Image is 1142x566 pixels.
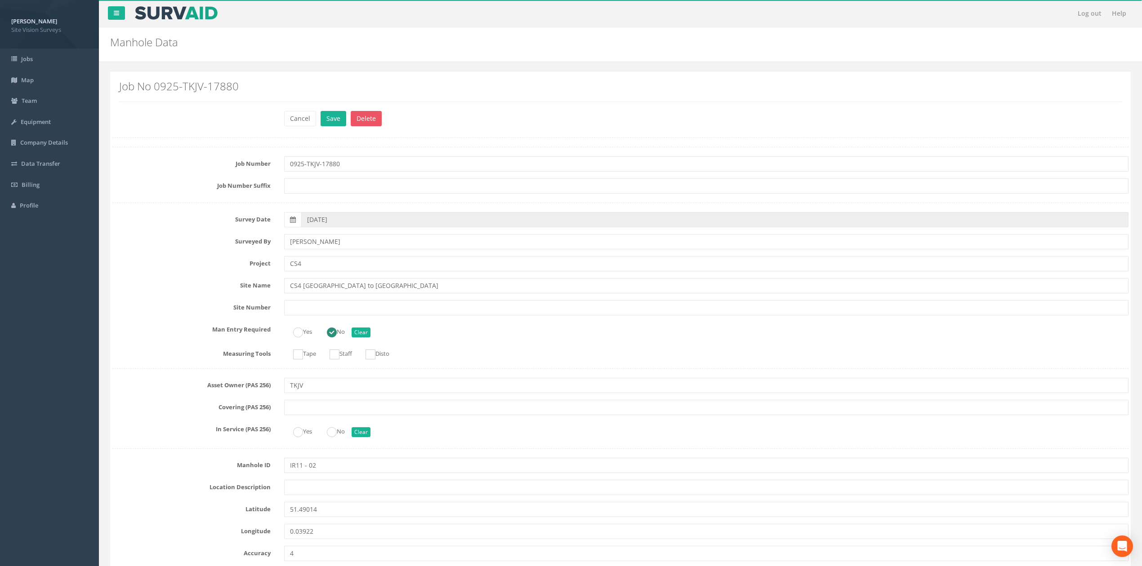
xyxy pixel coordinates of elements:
[318,424,345,437] label: No
[106,212,277,224] label: Survey Date
[106,234,277,246] label: Surveyed By
[106,546,277,557] label: Accuracy
[106,524,277,535] label: Longitude
[21,159,60,168] span: Data Transfer
[21,76,34,84] span: Map
[321,346,352,359] label: Staff
[110,36,959,48] h2: Manhole Data
[106,300,277,312] label: Site Number
[20,201,38,209] span: Profile
[351,111,382,126] button: Delete
[21,118,51,126] span: Equipment
[119,80,1122,92] h2: Job No 0925-TKJV-17880
[106,458,277,469] label: Manhole ID
[21,55,33,63] span: Jobs
[11,17,57,25] strong: [PERSON_NAME]
[22,181,40,189] span: Billing
[352,327,370,337] button: Clear
[352,427,370,437] button: Clear
[106,256,277,268] label: Project
[106,502,277,513] label: Latitude
[106,480,277,491] label: Location Description
[284,324,312,337] label: Yes
[284,111,316,126] button: Cancel
[321,111,346,126] button: Save
[11,15,88,34] a: [PERSON_NAME] Site Vision Surveys
[284,424,312,437] label: Yes
[106,422,277,433] label: In Service (PAS 256)
[106,378,277,389] label: Asset Owner (PAS 256)
[106,178,277,190] label: Job Number Suffix
[11,26,88,34] span: Site Vision Surveys
[106,346,277,358] label: Measuring Tools
[20,138,68,146] span: Company Details
[106,278,277,290] label: Site Name
[284,346,316,359] label: Tape
[318,324,345,337] label: No
[357,346,389,359] label: Disto
[22,97,37,105] span: Team
[106,156,277,168] label: Job Number
[1111,535,1133,557] div: Open Intercom Messenger
[106,400,277,411] label: Covering (PAS 256)
[106,322,277,334] label: Man Entry Required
